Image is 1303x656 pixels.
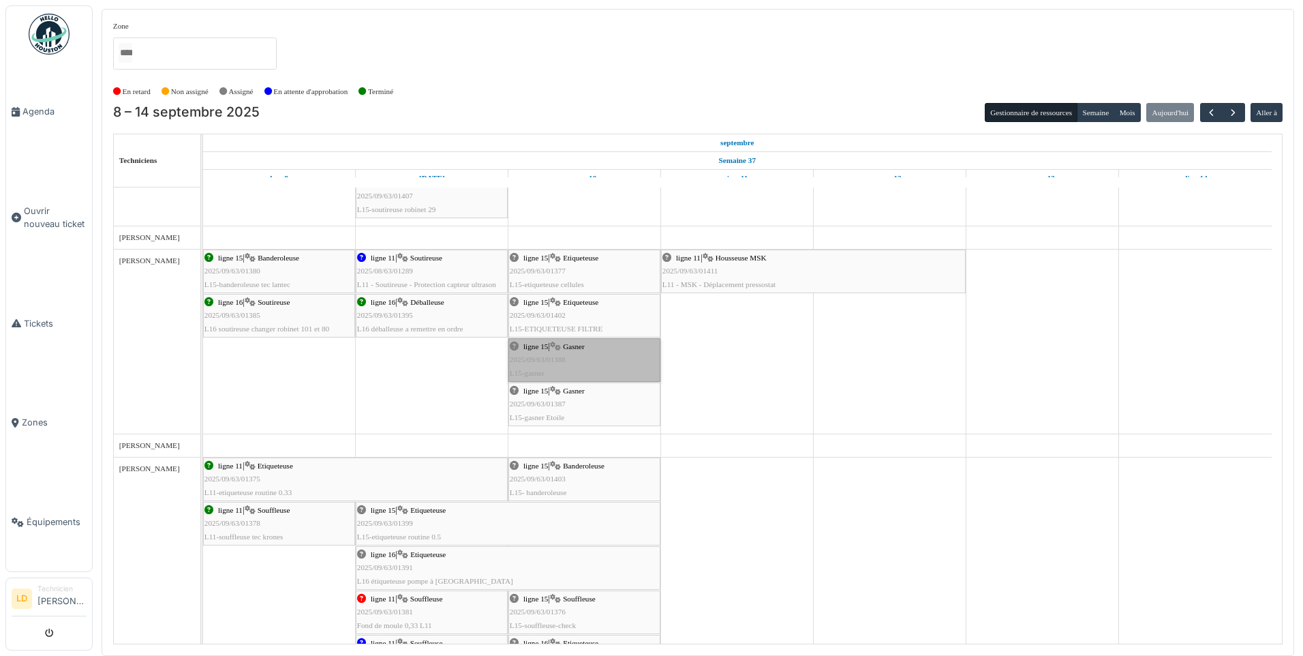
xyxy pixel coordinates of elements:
input: Tous [119,43,132,63]
button: Semaine [1077,103,1114,122]
button: Aller à [1251,103,1283,122]
div: | [357,593,506,632]
span: Souffleuse [410,639,443,647]
span: L15-gasner Etoile [510,413,564,421]
span: Agenda [22,105,87,118]
span: [PERSON_NAME] [119,464,180,473]
a: Tickets [6,273,92,373]
span: 2025/09/63/01407 [357,192,413,200]
span: [PERSON_NAME] [119,233,180,241]
a: 11 septembre 2025 [723,170,751,187]
span: Ouvrir nouveau ticket [24,205,87,230]
div: | [357,504,659,543]
a: 8 septembre 2025 [266,170,292,187]
span: Déballeuse [410,298,444,306]
div: | [510,460,659,499]
span: 2025/09/63/01375 [204,475,260,483]
span: ligne 11 [371,254,395,262]
span: L15-soutireuse robinet 29 [357,205,436,213]
span: ligne 15 [523,462,548,470]
span: Tickets [24,317,87,330]
span: Soutireuse [258,298,290,306]
span: 2025/09/63/01380 [204,267,260,275]
span: Fond de moule 0,33 L11 [357,621,432,629]
div: | [510,252,659,291]
span: Gasner [563,387,585,395]
label: Terminé [368,86,393,98]
label: En retard [123,86,151,98]
span: 2025/09/63/01402 [510,311,566,319]
a: Équipements [6,473,92,572]
div: | [357,252,506,291]
div: | [662,252,964,291]
span: 2025/09/63/01378 [204,519,260,527]
span: ligne 11 [371,639,395,647]
span: ligne 15 [523,595,548,603]
span: L15-souffleuse-check [510,621,576,629]
span: Souffleuse [410,595,443,603]
span: 2025/09/63/01385 [204,311,260,319]
span: L15- banderoleuse [510,488,567,496]
div: | [510,385,659,424]
span: Etiqueteuse [410,506,446,514]
span: 2025/09/63/01381 [357,608,413,616]
span: ligne 15 [371,506,395,514]
span: ligne 16 [523,639,548,647]
a: Zones [6,373,92,473]
a: 12 septembre 2025 [875,170,905,187]
label: Non assigné [171,86,209,98]
button: Aujourd'hui [1146,103,1194,122]
span: Soutireuse [410,254,442,262]
button: Mois [1114,103,1141,122]
span: L16 étiqueteuse pompe à [GEOGRAPHIC_DATA] [357,577,513,585]
span: ligne 16 [371,550,395,558]
button: Précédent [1200,103,1223,123]
div: | [204,504,354,543]
span: 2025/09/63/01376 [510,608,566,616]
button: Suivant [1222,103,1244,123]
a: 10 septembre 2025 [569,170,600,187]
span: ligne 11 [676,254,701,262]
div: | [510,593,659,632]
span: ligne 11 [218,462,243,470]
span: L11-souffleuse tec krones [204,533,283,541]
span: L11 - Soutireuse - Protection capteur ultrason [357,280,496,288]
span: 2025/09/63/01403 [510,475,566,483]
a: Ouvrir nouveau ticket [6,162,92,274]
span: L15-etiqueteuse routine 0.5 [357,533,441,541]
label: Zone [113,20,129,32]
span: ligne 11 [218,506,243,514]
button: Gestionnaire de ressources [985,103,1077,122]
span: [PERSON_NAME] [119,256,180,265]
span: ligne 16 [371,298,395,306]
div: | [357,548,659,588]
label: Assigné [229,86,254,98]
span: 2025/09/63/01395 [357,311,413,319]
span: 2025/09/63/01387 [510,400,566,408]
div: | [510,296,659,336]
span: ligne 11 [371,595,395,603]
li: LD [12,588,32,609]
span: Souffleuse [258,506,290,514]
span: Techniciens [119,156,157,164]
span: Souffleuse [563,595,596,603]
span: 2025/09/63/01391 [357,563,413,571]
span: Etiqueteuse [563,639,598,647]
span: ligne 15 [523,387,548,395]
div: | [204,296,354,336]
div: | [357,177,506,216]
span: L15-banderoleuse tec lantec [204,280,290,288]
img: Badge_color-CXgf-gQk.svg [29,14,70,55]
span: Etiqueteuse [563,298,598,306]
a: 13 septembre 2025 [1027,170,1058,187]
a: Agenda [6,62,92,162]
a: 14 septembre 2025 [1180,170,1210,187]
div: Technicien [37,584,87,594]
span: ligne 16 [218,298,243,306]
span: 2025/09/63/01399 [357,519,413,527]
span: L16 déballeuse a remettre en ordre [357,325,463,333]
a: 9 septembre 2025 [416,170,448,187]
span: Etiqueteuse [563,254,598,262]
span: Housseuse MSK [716,254,767,262]
span: Etiqueteuse [410,550,446,558]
